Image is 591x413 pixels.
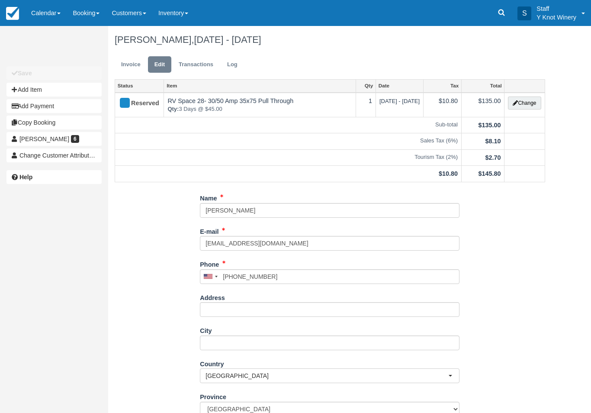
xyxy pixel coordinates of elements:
button: [GEOGRAPHIC_DATA] [200,368,459,383]
label: Phone [200,257,219,269]
label: E-mail [200,224,218,236]
div: S [517,6,531,20]
label: Province [200,390,226,402]
b: Save [18,70,32,77]
label: City [200,323,212,336]
label: Address [200,290,225,303]
td: $135.00 [461,93,504,117]
a: Tax [424,80,461,92]
a: Total [462,80,504,92]
a: Qty [356,80,376,92]
strong: $135.00 [478,122,501,129]
span: [DATE] - [DATE] [379,98,420,104]
a: Item [164,80,355,92]
p: Staff [536,4,576,13]
button: Save [6,66,102,80]
strong: $145.80 [478,170,501,177]
button: Change [508,97,541,110]
a: Edit [148,56,171,73]
a: Status [115,80,164,92]
em: Tourism Tax (2%) [119,153,458,161]
div: United States: +1 [200,270,220,284]
td: 1 [356,93,376,117]
button: Add Item [6,83,102,97]
em: 3 Days @ $45.00 [167,105,352,113]
strong: $8.10 [485,138,501,145]
label: Name [200,191,217,203]
em: Sales Tax (6%) [119,137,458,145]
span: 6 [71,135,79,143]
a: Invoice [115,56,147,73]
label: Country [200,357,224,369]
span: Change Customer Attribution [19,152,97,159]
span: [DATE] - [DATE] [194,34,261,45]
strong: $10.80 [439,170,458,177]
div: Reserved [119,97,153,110]
a: Log [221,56,244,73]
span: [GEOGRAPHIC_DATA] [206,371,448,380]
h1: [PERSON_NAME], [115,35,545,45]
button: Change Customer Attribution [6,148,102,162]
td: RV Space 28- 30/50 Amp 35x75 Pull Through [164,93,356,117]
a: Help [6,170,102,184]
em: Sub-total [119,121,458,129]
td: $10.80 [424,93,462,117]
a: Date [376,80,423,92]
b: Help [19,174,32,181]
a: [PERSON_NAME] 6 [6,132,102,146]
img: checkfront-main-nav-mini-logo.png [6,7,19,20]
button: Add Payment [6,99,102,113]
button: Copy Booking [6,116,102,129]
strong: $2.70 [485,154,501,161]
span: [PERSON_NAME] [19,136,69,142]
a: Transactions [172,56,220,73]
p: Y Knot Winery [536,13,576,22]
strong: Qty [167,106,179,112]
